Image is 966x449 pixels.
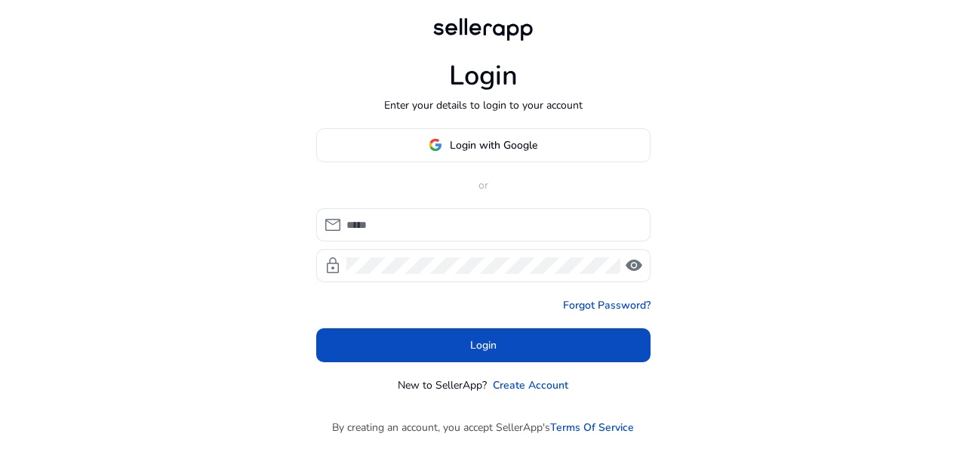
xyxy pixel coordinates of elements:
span: Login with Google [450,137,537,153]
span: Login [470,337,497,353]
h1: Login [449,60,518,92]
button: Login [316,328,651,362]
a: Terms Of Service [550,420,634,435]
span: mail [324,216,342,234]
p: Enter your details to login to your account [384,97,583,113]
a: Create Account [493,377,568,393]
p: New to SellerApp? [398,377,487,393]
button: Login with Google [316,128,651,162]
img: google-logo.svg [429,138,442,152]
span: visibility [625,257,643,275]
span: lock [324,257,342,275]
p: or [316,177,651,193]
a: Forgot Password? [563,297,651,313]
